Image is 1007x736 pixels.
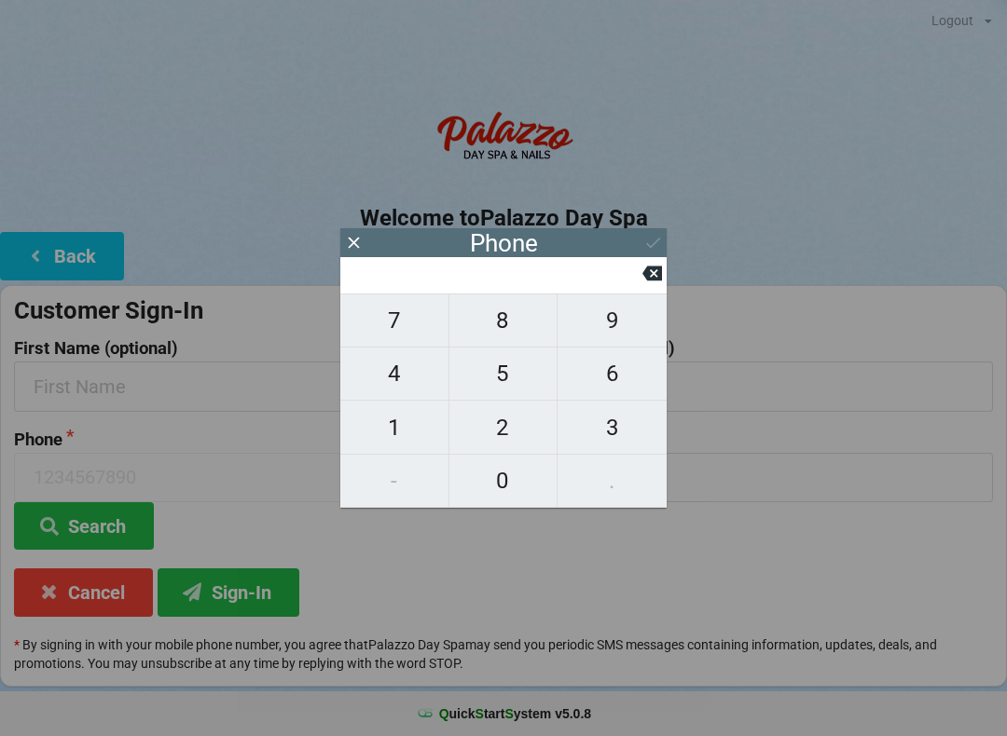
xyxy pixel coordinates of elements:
span: 8 [449,301,558,340]
button: 7 [340,293,449,348]
div: Phone [470,234,538,252]
span: 2 [449,408,558,447]
button: 5 [449,348,559,401]
span: 7 [340,301,448,340]
span: 0 [449,461,558,500]
button: 4 [340,348,449,401]
span: 1 [340,408,448,447]
button: 8 [449,293,559,348]
span: 5 [449,354,558,393]
span: 9 [558,301,667,340]
button: 1 [340,401,449,454]
button: 2 [449,401,559,454]
button: 3 [558,401,667,454]
span: 6 [558,354,667,393]
button: 0 [449,455,559,508]
button: 6 [558,348,667,401]
span: 3 [558,408,667,447]
span: 4 [340,354,448,393]
button: 9 [558,293,667,348]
